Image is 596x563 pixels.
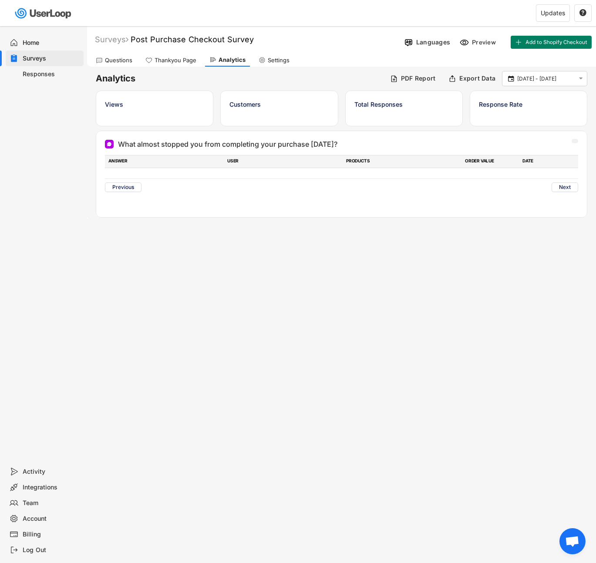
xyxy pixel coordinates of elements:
img: Open Ended [107,142,112,147]
div: Questions [105,57,132,64]
div: ORDER VALUE [465,158,517,165]
text:  [579,75,583,82]
div: Responses [23,70,80,78]
div: Export Data [459,74,495,82]
div: Integrations [23,483,80,492]
button:  [507,75,515,83]
div: Surveys [23,54,80,63]
img: userloop-logo-01.svg [13,4,74,22]
div: Surveys [95,34,128,44]
text:  [508,74,514,82]
font: Post Purchase Checkout Survey [131,35,254,44]
span: Add to Shopify Checkout [525,40,587,45]
div: PRODUCTS [346,158,460,165]
h6: Analytics [96,73,384,84]
input: Select Date Range [517,74,575,83]
div: Views [105,100,204,109]
div: Total Responses [354,100,454,109]
button:  [579,9,587,17]
div: Customers [229,100,329,109]
div: Analytics [219,56,246,64]
div: USER [227,158,341,165]
div: Thankyou Page [155,57,196,64]
img: Language%20Icon.svg [404,38,413,47]
div: Languages [416,38,450,46]
div: Response Rate [479,100,578,109]
button: Add to Shopify Checkout [511,36,592,49]
button: Next [552,182,578,192]
div: DATE [522,158,575,165]
div: Updates [541,10,565,16]
a: Open chat [559,528,586,554]
div: Settings [268,57,290,64]
button:  [577,75,585,82]
button: Previous [105,182,141,192]
div: Account [23,515,80,523]
div: Preview [472,38,498,46]
div: Activity [23,468,80,476]
div: Team [23,499,80,507]
div: ANSWER [108,158,222,165]
div: Billing [23,530,80,539]
div: PDF Report [401,74,436,82]
div: Home [23,39,80,47]
div: Log Out [23,546,80,554]
div: What almost stopped you from completing your purchase [DATE]? [118,139,337,149]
